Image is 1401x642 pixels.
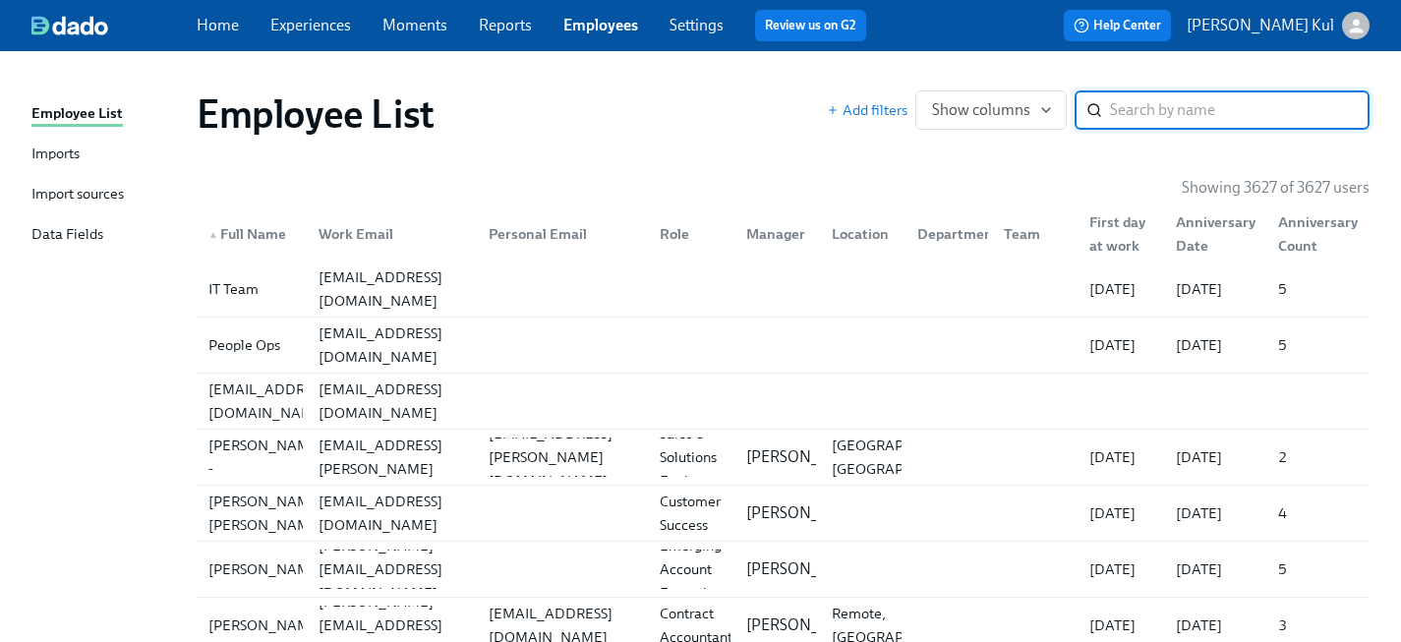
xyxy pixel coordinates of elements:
div: IT Team[EMAIL_ADDRESS][DOMAIN_NAME][DATE][DATE]5 [197,262,1370,317]
div: Personal Email [473,214,644,254]
div: [DATE] [1168,613,1263,637]
div: [PERSON_NAME][EMAIL_ADDRESS][DOMAIN_NAME] [311,534,474,605]
button: Show columns [915,90,1067,130]
p: [PERSON_NAME] [746,558,868,580]
div: [EMAIL_ADDRESS][PERSON_NAME][DOMAIN_NAME] [481,422,644,493]
a: Import sources [31,183,181,207]
div: Location [824,222,902,246]
a: Moments [382,16,447,34]
button: Review us on G2 [755,10,866,41]
a: Review us on G2 [765,16,856,35]
div: Anniversary Date [1168,210,1263,258]
div: IT Team [201,277,303,301]
div: [PERSON_NAME] [PERSON_NAME][EMAIL_ADDRESS][DOMAIN_NAME]Senior Enterprise Customer Success Manager... [197,486,1370,541]
div: [PERSON_NAME] -[PERSON_NAME][EMAIL_ADDRESS][PERSON_NAME][DOMAIN_NAME][EMAIL_ADDRESS][PERSON_NAME]... [197,430,1370,485]
div: Imports [31,143,80,167]
div: Import sources [31,183,124,207]
a: Imports [31,143,181,167]
div: Role [644,214,730,254]
a: Employees [563,16,638,34]
div: [EMAIL_ADDRESS][DOMAIN_NAME] [311,378,474,425]
div: Sales & Solutions Engineer [652,422,730,493]
div: [DATE] [1168,333,1263,357]
div: [DATE] [1081,501,1159,525]
a: IT Team[EMAIL_ADDRESS][DOMAIN_NAME][DATE][DATE]5 [197,262,1370,318]
div: [DATE] [1168,557,1263,581]
a: Experiences [270,16,351,34]
div: First day at work [1081,210,1159,258]
div: Team [988,214,1074,254]
div: [DATE] [1081,557,1159,581]
div: [DATE] [1081,333,1159,357]
div: Anniversary Count [1262,214,1366,254]
button: Add filters [827,100,907,120]
div: First day at work [1074,214,1159,254]
span: Show columns [932,100,1050,120]
div: Department [902,214,987,254]
h1: Employee List [197,90,435,138]
div: Team [996,222,1074,246]
a: [PERSON_NAME] [PERSON_NAME][EMAIL_ADDRESS][DOMAIN_NAME]Senior Enterprise Customer Success Manager... [197,486,1370,542]
p: [PERSON_NAME] [746,614,868,636]
div: [PERSON_NAME] [201,613,331,637]
div: Manager [730,214,816,254]
div: [PERSON_NAME][EMAIL_ADDRESS][PERSON_NAME][DOMAIN_NAME] [311,410,474,504]
div: Work Email [303,214,474,254]
div: 2 [1270,445,1366,469]
div: Emerging Account Executive [652,534,730,605]
div: Work Email [311,222,474,246]
div: Anniversary Count [1270,210,1366,258]
button: [PERSON_NAME] Kul [1187,12,1370,39]
div: Role [652,222,730,246]
a: dado [31,16,197,35]
a: [PERSON_NAME][PERSON_NAME][EMAIL_ADDRESS][DOMAIN_NAME]Emerging Account Executive[PERSON_NAME][DAT... [197,542,1370,598]
div: ▲Full Name [201,214,303,254]
div: Manager [738,222,816,246]
input: Search by name [1110,90,1370,130]
p: [PERSON_NAME] [746,446,868,468]
div: [DATE] [1081,613,1159,637]
a: Employee List [31,102,181,127]
a: [EMAIL_ADDRESS][DOMAIN_NAME][EMAIL_ADDRESS][DOMAIN_NAME] [197,374,1370,430]
div: Data Fields [31,223,103,248]
div: Anniversary Date [1160,214,1263,254]
div: [GEOGRAPHIC_DATA], [GEOGRAPHIC_DATA] [824,434,988,481]
div: [EMAIL_ADDRESS][DOMAIN_NAME] [311,265,474,313]
div: 3 [1270,613,1366,637]
div: [DATE] [1168,277,1263,301]
div: Personal Email [481,222,644,246]
button: Help Center [1064,10,1171,41]
div: [DATE] [1168,445,1263,469]
div: 5 [1270,277,1366,301]
a: Home [197,16,239,34]
div: [PERSON_NAME] [201,557,331,581]
span: ▲ [208,230,218,240]
div: 5 [1270,557,1366,581]
a: People Ops[EMAIL_ADDRESS][DOMAIN_NAME][DATE][DATE]5 [197,318,1370,374]
div: [DATE] [1081,445,1159,469]
div: Employee List [31,102,123,127]
div: Senior Enterprise Customer Success Manager - Growth [652,442,732,584]
div: [EMAIL_ADDRESS][DOMAIN_NAME][EMAIL_ADDRESS][DOMAIN_NAME] [197,374,1370,429]
div: 5 [1270,333,1366,357]
div: [EMAIL_ADDRESS][DOMAIN_NAME] [311,321,474,369]
div: Full Name [201,222,303,246]
a: Settings [670,16,724,34]
div: [DATE] [1168,501,1263,525]
a: [PERSON_NAME] -[PERSON_NAME][EMAIL_ADDRESS][PERSON_NAME][DOMAIN_NAME][EMAIL_ADDRESS][PERSON_NAME]... [197,430,1370,486]
div: [PERSON_NAME] - [201,434,331,481]
div: [EMAIL_ADDRESS][DOMAIN_NAME] [311,490,474,537]
img: dado [31,16,108,35]
p: [PERSON_NAME] Kul [1187,15,1334,36]
a: Data Fields [31,223,181,248]
div: Location [816,214,902,254]
div: Department [909,222,1007,246]
div: [PERSON_NAME][PERSON_NAME][EMAIL_ADDRESS][DOMAIN_NAME]Emerging Account Executive[PERSON_NAME][DAT... [197,542,1370,597]
p: Showing 3627 of 3627 users [1182,177,1370,199]
div: [EMAIL_ADDRESS][DOMAIN_NAME] [201,378,340,425]
a: Reports [479,16,532,34]
div: People Ops [201,333,303,357]
p: [PERSON_NAME] [746,502,868,524]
